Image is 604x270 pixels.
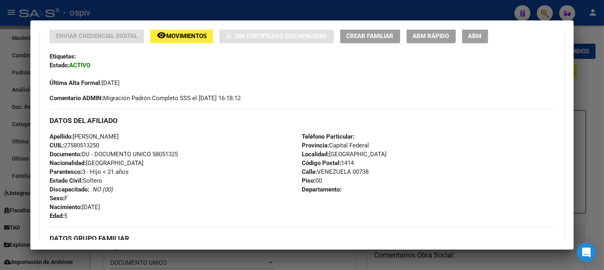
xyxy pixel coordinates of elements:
[302,168,369,175] span: VENEZUELA 00738
[219,28,334,43] button: Sin Certificado Discapacidad
[50,204,100,211] span: [DATE]
[50,95,103,102] strong: Comentario ADMIN:
[50,28,144,43] button: Enviar Credencial Digital
[92,186,113,193] i: NO (00)
[50,133,119,140] span: [PERSON_NAME]
[302,133,355,140] strong: Teléfono Particular:
[50,177,102,184] span: Soltero
[69,62,90,69] strong: ACTIVO
[407,28,456,43] button: ABM Rápido
[413,32,449,40] span: ABM Rápido
[50,94,241,103] span: Migración Padrón Completo SSS el [DATE] 16:18:12
[157,30,166,40] mat-icon: remove_red_eye
[50,151,82,158] strong: Documento:
[50,133,73,140] strong: Apellido:
[50,151,178,158] span: DU - DOCUMENTO UNICO 58051325
[50,177,83,184] strong: Estado Civil:
[50,204,82,211] strong: Nacimiento:
[50,195,68,202] span: F
[50,79,120,87] span: [DATE]
[50,212,64,220] strong: Edad:
[462,28,488,43] button: ABM
[50,79,102,87] strong: Última Alta Formal:
[302,177,322,184] span: 00
[50,168,129,175] span: 3 - Hijo < 21 años
[150,28,213,43] button: Movimientos
[50,142,99,149] span: 27580513250
[468,32,482,40] span: ABM
[302,159,354,167] span: 1414
[166,32,207,40] span: Movimientos
[235,32,327,40] span: Sin Certificado Discapacidad
[50,142,64,149] strong: CUIL:
[50,53,76,60] strong: Etiquetas:
[577,243,596,262] div: Open Intercom Messenger
[347,32,394,40] span: Crear Familiar
[302,142,329,149] strong: Provincia:
[50,62,69,69] strong: Estado:
[50,195,64,202] strong: Sexo:
[340,28,400,43] button: Crear Familiar
[50,168,82,175] strong: Parentesco:
[50,159,86,167] strong: Nacionalidad:
[50,186,89,193] strong: Discapacitado:
[302,168,317,175] strong: Calle:
[302,177,315,184] strong: Piso:
[302,186,341,193] strong: Departamento:
[50,212,67,220] span: 5
[56,32,138,40] span: Enviar Credencial Digital
[302,142,369,149] span: Capital Federal
[50,159,144,167] span: [GEOGRAPHIC_DATA]
[302,151,387,158] span: [GEOGRAPHIC_DATA]
[302,159,341,167] strong: Código Postal:
[50,234,555,243] h3: DATOS GRUPO FAMILIAR
[302,151,329,158] strong: Localidad:
[50,116,555,125] h3: DATOS DEL AFILIADO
